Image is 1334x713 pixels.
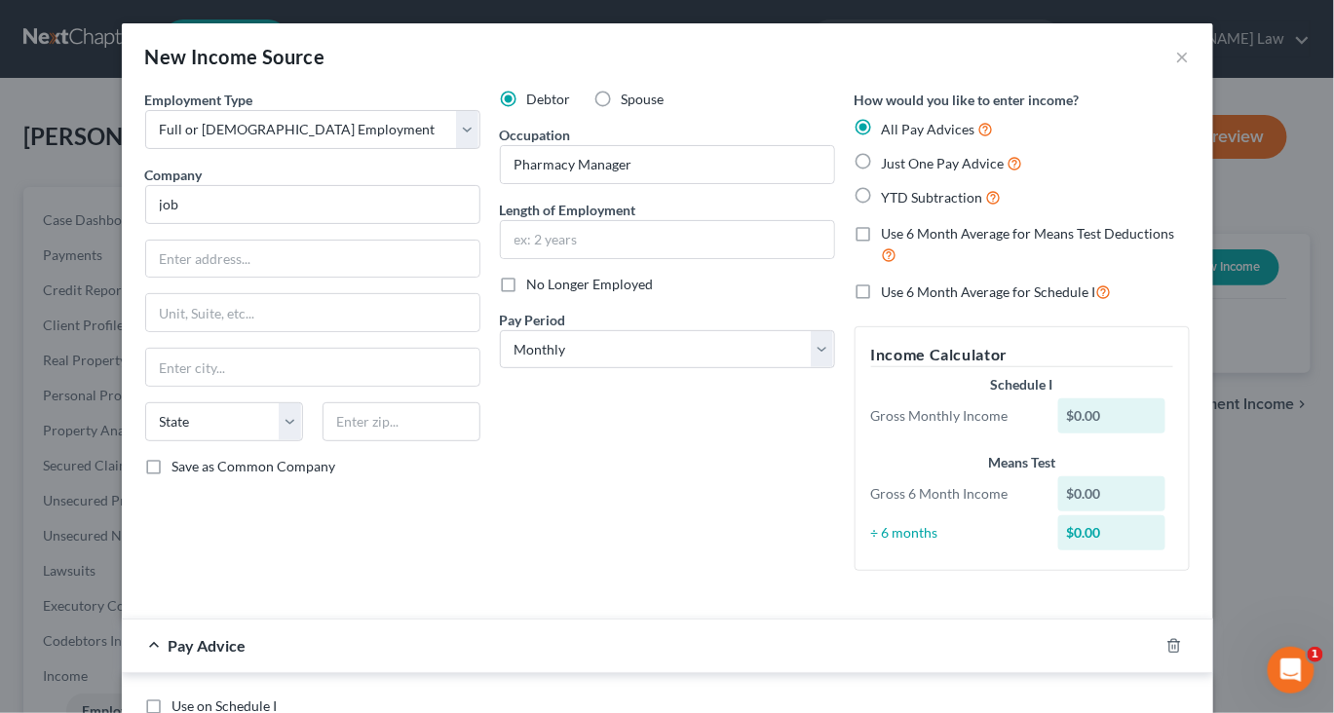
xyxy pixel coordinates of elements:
input: ex: 2 years [501,221,834,258]
h5: Income Calculator [871,343,1173,367]
div: New Income Source [145,43,325,70]
span: Use 6 Month Average for Schedule I [882,283,1096,300]
div: ÷ 6 months [861,523,1049,543]
span: No Longer Employed [527,276,654,292]
input: -- [501,146,834,183]
span: Company [145,167,203,183]
div: $0.00 [1058,476,1165,511]
span: Debtor [527,91,571,107]
input: Unit, Suite, etc... [146,294,479,331]
span: Pay Advice [169,636,247,655]
span: Employment Type [145,92,253,108]
span: 1 [1308,647,1323,662]
span: Spouse [622,91,665,107]
div: Gross Monthly Income [861,406,1049,426]
span: YTD Subtraction [882,189,983,206]
input: Enter zip... [323,402,480,441]
label: How would you like to enter income? [855,90,1080,110]
span: Save as Common Company [172,458,336,474]
span: Just One Pay Advice [882,155,1005,171]
button: × [1176,45,1190,68]
div: $0.00 [1058,515,1165,550]
div: Schedule I [871,375,1173,394]
div: Gross 6 Month Income [861,484,1049,504]
span: Pay Period [500,312,566,328]
iframe: Intercom live chat [1268,647,1315,694]
label: Occupation [500,125,571,145]
div: $0.00 [1058,398,1165,433]
span: All Pay Advices [882,121,975,137]
input: Enter address... [146,241,479,278]
input: Search company by name... [145,185,480,224]
label: Length of Employment [500,200,636,220]
input: Enter city... [146,349,479,386]
span: Use 6 Month Average for Means Test Deductions [882,225,1175,242]
div: Means Test [871,453,1173,472]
